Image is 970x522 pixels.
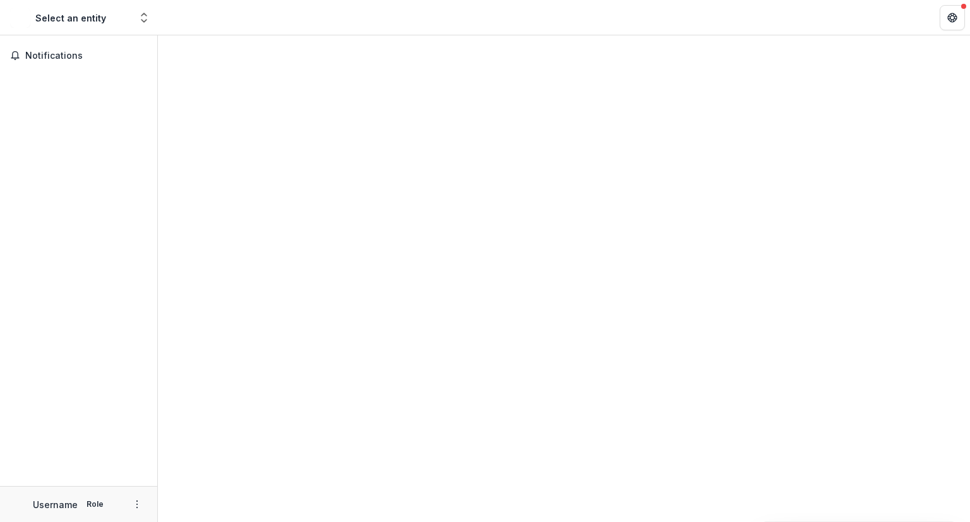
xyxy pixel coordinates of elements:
[129,497,145,512] button: More
[35,11,106,25] div: Select an entity
[940,5,965,30] button: Get Help
[5,46,152,66] button: Notifications
[83,499,107,510] p: Role
[33,498,78,511] p: Username
[25,51,147,61] span: Notifications
[135,5,153,30] button: Open entity switcher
